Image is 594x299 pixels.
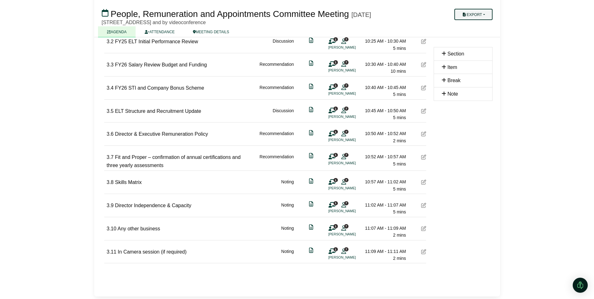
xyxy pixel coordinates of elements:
span: 3.9 [107,203,114,208]
span: 3.4 [107,85,114,91]
span: 1 [333,247,338,251]
span: 7 [344,107,349,111]
span: In Camera session (if required) [118,249,187,254]
span: 1 [333,107,338,111]
div: 10:25 AM - 10:30 AM [362,38,406,45]
div: Recommendation [260,153,294,169]
span: 2 mins [393,233,406,238]
span: Section [447,51,464,56]
div: Recommendation [260,61,294,75]
span: Break [447,78,461,83]
span: Skills Matrix [115,180,142,185]
li: [PERSON_NAME] [328,45,375,50]
div: Noting [281,202,294,216]
span: 3.5 [107,108,114,114]
li: [PERSON_NAME] [328,137,375,143]
div: Noting [281,178,294,192]
span: 5 mins [393,115,406,120]
a: MEETING DETAILS [184,26,238,37]
span: 3.7 [107,155,114,160]
span: 7 [344,83,349,87]
div: Discussion [273,107,294,121]
div: 10:40 AM - 10:45 AM [362,84,406,91]
div: Noting [281,248,294,262]
span: Any other business [117,226,160,231]
li: [PERSON_NAME] [328,160,375,166]
div: 10:50 AM - 10:52 AM [362,130,406,137]
span: 7 [344,224,349,228]
span: FY26 Salary Review Budget and Funding [115,62,207,67]
div: 11:09 AM - 11:11 AM [362,248,406,255]
span: 1 [333,130,338,134]
span: 7 [344,178,349,182]
span: 5 mins [393,92,406,97]
span: ELT Structure and Recruitment Update [115,108,201,114]
span: 1 [333,153,338,157]
div: 11:02 AM - 11:07 AM [362,202,406,208]
span: People, Remuneration and Appointments Committee Meeting [111,9,349,19]
span: 10 mins [390,69,406,74]
div: [DATE] [351,11,371,18]
span: 7 [344,130,349,134]
button: Export [454,9,492,20]
span: 5 mins [393,161,406,166]
span: 1 [333,83,338,87]
span: 1 [333,60,338,64]
span: Director Independence & Capacity [115,203,191,208]
span: 3.3 [107,62,114,67]
a: ATTENDANCE [136,26,183,37]
div: Discussion [273,38,294,52]
span: 1 [333,178,338,182]
a: AGENDA [98,26,136,37]
div: Recommendation [260,130,294,144]
div: 10:45 AM - 10:50 AM [362,107,406,114]
li: [PERSON_NAME] [328,255,375,260]
li: [PERSON_NAME] [328,68,375,73]
div: Open Intercom Messenger [573,278,588,293]
span: 3.10 [107,226,116,231]
span: Note [447,91,458,97]
span: 2 mins [393,256,406,261]
li: [PERSON_NAME] [328,186,375,191]
div: 10:57 AM - 11:02 AM [362,178,406,185]
li: [PERSON_NAME] [328,232,375,237]
span: 2 mins [393,138,406,143]
span: 7 [344,201,349,205]
span: Fit and Proper – confirmation of annual certifications and three yearly assessments [107,155,241,168]
span: 1 [333,224,338,228]
div: Noting [281,225,294,239]
li: [PERSON_NAME] [328,91,375,96]
span: 7 [344,37,349,41]
span: 7 [344,153,349,157]
span: 1 [333,37,338,41]
span: 7 [344,60,349,64]
span: 1 [333,201,338,205]
div: Recommendation [260,84,294,98]
span: FY26 STI and Company Bonus Scheme [115,85,204,91]
li: [PERSON_NAME] [328,208,375,214]
span: 5 mins [393,186,406,191]
div: 10:30 AM - 10:40 AM [362,61,406,68]
span: Director & Executive Remuneration Policy [115,131,208,137]
span: 3.11 [107,249,116,254]
span: 3.2 [107,39,114,44]
span: 3.8 [107,180,114,185]
span: FY25 ELT Initial Performance Review [115,39,198,44]
span: [STREET_ADDRESS] and by videoconference [102,20,206,25]
div: 11:07 AM - 11:09 AM [362,225,406,232]
div: 10:52 AM - 10:57 AM [362,153,406,160]
span: Item [447,65,457,70]
span: 5 mins [393,46,406,51]
span: 7 [344,247,349,251]
span: 3.6 [107,131,114,137]
span: 5 mins [393,209,406,214]
li: [PERSON_NAME] [328,114,375,119]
